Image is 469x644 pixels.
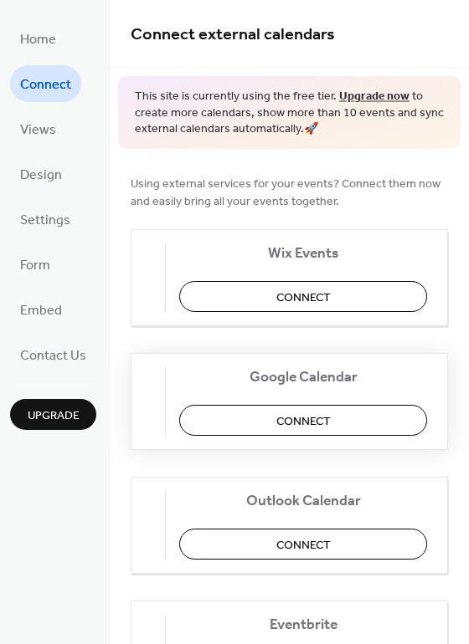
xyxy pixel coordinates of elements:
span: Home [20,27,56,54]
span: Contact Us [20,343,86,370]
span: Connect [276,412,331,430]
button: Upgrade [10,399,96,430]
span: Views [20,117,56,144]
span: Form [20,253,50,279]
span: Embed [20,298,62,325]
span: Upgrade [28,407,80,425]
button: Connect [179,281,427,312]
a: Embed [10,291,72,328]
span: Connect [20,72,71,99]
span: Connect external calendars [131,18,335,51]
span: Design [20,162,62,189]
span: Outlook Calendar [179,492,427,509]
a: Settings [10,201,80,238]
span: Wix Events [179,244,427,262]
a: Design [10,156,72,192]
a: Connect [10,65,81,102]
span: Google Calendar [179,368,427,386]
button: Connect [179,529,427,560]
button: Connect [179,405,427,436]
span: Connect [276,289,331,306]
a: Home [10,20,66,57]
span: Connect [276,536,331,554]
span: Eventbrite [179,616,427,633]
span: Using external services for your events? Connect them now and easily bring all your events together. [131,175,448,210]
span: Settings [20,207,70,234]
a: Views [10,110,66,147]
a: Upgrade now [339,85,410,108]
span: This site is currently using the free tier. to create more calendars, show more than 10 events an... [135,89,444,138]
a: Contact Us [10,336,96,373]
a: Form [10,246,60,283]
